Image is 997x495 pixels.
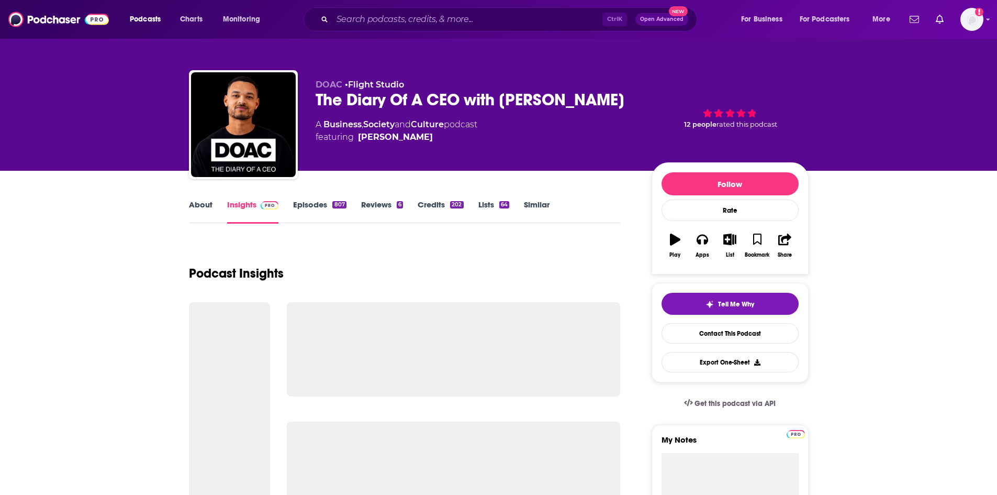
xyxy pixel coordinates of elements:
[640,17,684,22] span: Open Advanced
[771,227,798,265] button: Share
[676,391,785,416] a: Get this podcast via API
[744,227,771,265] button: Bookmark
[316,131,477,144] span: featuring
[662,323,799,344] a: Contact This Podcast
[932,10,948,28] a: Show notifications dropdown
[960,8,983,31] button: Show profile menu
[189,200,212,224] a: About
[793,11,865,28] button: open menu
[8,9,109,29] img: Podchaser - Follow, Share and Rate Podcasts
[313,7,707,31] div: Search podcasts, credits, & more...
[411,119,444,129] a: Culture
[358,131,433,144] a: [PERSON_NAME]
[696,252,709,258] div: Apps
[669,252,680,258] div: Play
[191,72,296,177] img: The Diary Of A CEO with Steven Bartlett
[316,80,342,90] span: DOAC
[332,11,602,28] input: Search podcasts, credits, & more...
[227,200,279,224] a: InsightsPodchaser Pro
[662,352,799,372] button: Export One-Sheet
[189,266,284,281] h1: Podcast Insights
[662,200,799,221] div: Rate
[418,200,463,224] a: Credits202
[778,252,792,258] div: Share
[395,119,411,129] span: and
[787,430,805,438] img: Podchaser Pro
[173,11,209,28] a: Charts
[726,252,734,258] div: List
[635,13,688,26] button: Open AdvancedNew
[130,12,161,27] span: Podcasts
[122,11,174,28] button: open menu
[800,12,850,27] span: For Podcasters
[652,80,809,145] div: 12 peoplerated this podcast
[975,8,983,16] svg: Add a profile image
[345,80,404,90] span: •
[261,201,279,210] img: Podchaser Pro
[316,118,477,144] div: A podcast
[293,200,346,224] a: Episodes807
[716,120,777,128] span: rated this podcast
[787,428,805,438] a: Pro website
[960,8,983,31] span: Logged in as rgertner
[741,12,782,27] span: For Business
[363,119,395,129] a: Society
[662,435,799,453] label: My Notes
[216,11,274,28] button: open menu
[662,172,799,195] button: Follow
[734,11,796,28] button: open menu
[960,8,983,31] img: User Profile
[669,6,688,16] span: New
[223,12,260,27] span: Monitoring
[499,201,509,208] div: 64
[689,227,716,265] button: Apps
[602,13,627,26] span: Ctrl K
[362,119,363,129] span: ,
[450,201,463,208] div: 202
[905,10,923,28] a: Show notifications dropdown
[323,119,362,129] a: Business
[718,300,754,309] span: Tell Me Why
[705,300,714,309] img: tell me why sparkle
[694,399,776,408] span: Get this podcast via API
[662,293,799,315] button: tell me why sparkleTell Me Why
[478,200,509,224] a: Lists64
[684,120,716,128] span: 12 people
[865,11,903,28] button: open menu
[662,227,689,265] button: Play
[745,252,769,258] div: Bookmark
[348,80,404,90] a: Flight Studio
[524,200,550,224] a: Similar
[872,12,890,27] span: More
[180,12,203,27] span: Charts
[361,200,403,224] a: Reviews6
[716,227,743,265] button: List
[397,201,403,208] div: 6
[332,201,346,208] div: 807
